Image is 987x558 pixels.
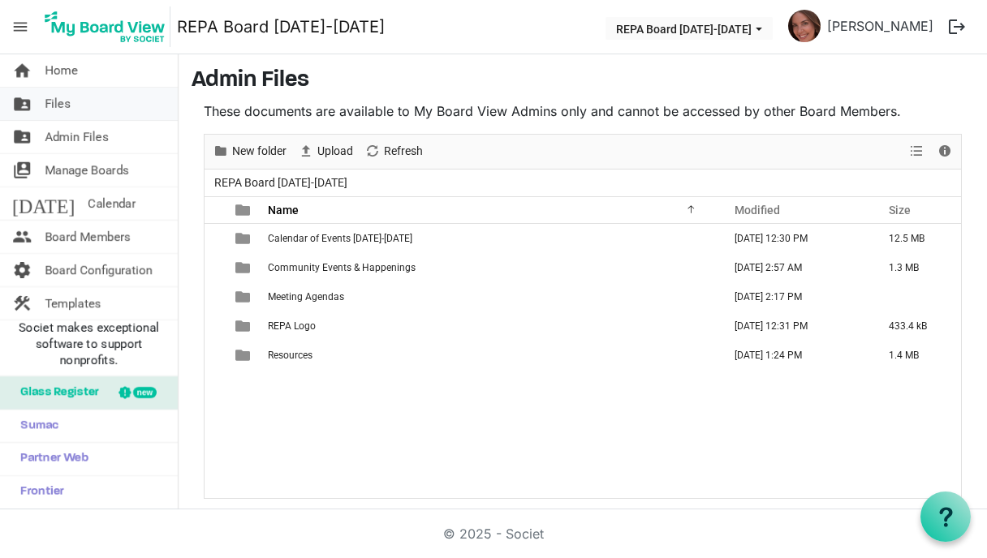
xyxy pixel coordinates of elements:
[133,387,157,398] div: new
[226,311,263,341] td: is template cell column header type
[606,17,773,40] button: REPA Board 2025-2026 dropdownbutton
[12,376,99,409] span: Glass Register
[931,135,959,169] div: Details
[226,282,263,311] td: is template cell column header type
[268,350,312,361] span: Resources
[268,262,416,273] span: Community Events & Happenings
[45,121,109,153] span: Admin Files
[268,320,316,332] span: REPA Logo
[204,101,962,121] p: These documents are available to My Board View Admins only and cannot be accessed by other Board ...
[45,154,129,187] span: Manage Boards
[316,141,355,161] span: Upload
[362,141,426,161] button: Refresh
[872,341,961,370] td: 1.4 MB is template cell column header Size
[7,320,170,368] span: Societ makes exceptional software to support nonprofits.
[40,6,177,47] a: My Board View Logo
[934,141,956,161] button: Details
[45,254,153,286] span: Board Configuration
[263,311,718,341] td: REPA Logo is template cell column header Name
[205,253,226,282] td: checkbox
[359,135,429,169] div: Refresh
[263,253,718,282] td: Community Events & Happenings is template cell column header Name
[718,311,872,341] td: August 15, 2025 12:31 PM column header Modified
[226,341,263,370] td: is template cell column header type
[211,173,351,193] span: REPA Board [DATE]-[DATE]
[12,187,75,220] span: [DATE]
[12,443,88,475] span: Partner Web
[45,221,131,253] span: Board Members
[295,141,356,161] button: Upload
[12,287,32,320] span: construction
[382,141,425,161] span: Refresh
[12,221,32,253] span: people
[443,526,544,542] a: © 2025 - Societ
[907,141,926,161] button: View dropdownbutton
[205,311,226,341] td: checkbox
[45,287,101,320] span: Templates
[718,253,872,282] td: August 26, 2025 2:57 AM column header Modified
[12,410,58,442] span: Sumac
[872,311,961,341] td: 433.4 kB is template cell column header Size
[12,476,64,509] span: Frontier
[12,154,32,187] span: switch_account
[263,224,718,253] td: Calendar of Events 2025-2026 is template cell column header Name
[718,224,872,253] td: August 15, 2025 12:30 PM column header Modified
[207,135,292,169] div: New folder
[12,54,32,87] span: home
[292,135,359,169] div: Upload
[12,254,32,286] span: settings
[205,224,226,253] td: checkbox
[88,187,136,220] span: Calendar
[735,204,780,217] span: Modified
[226,253,263,282] td: is template cell column header type
[226,224,263,253] td: is template cell column header type
[192,67,974,95] h3: Admin Files
[788,10,821,42] img: aLB5LVcGR_PCCk3EizaQzfhNfgALuioOsRVbMr9Zq1CLdFVQUAcRzChDQbMFezouKt6echON3eNsO59P8s_Ojg_thumb.png
[231,141,288,161] span: New folder
[718,341,872,370] td: October 06, 2025 1:24 PM column header Modified
[263,341,718,370] td: Resources is template cell column header Name
[45,54,78,87] span: Home
[872,253,961,282] td: 1.3 MB is template cell column header Size
[205,341,226,370] td: checkbox
[45,88,71,120] span: Files
[12,88,32,120] span: folder_shared
[210,141,290,161] button: New folder
[821,10,940,42] a: [PERSON_NAME]
[40,6,170,47] img: My Board View Logo
[872,224,961,253] td: 12.5 MB is template cell column header Size
[718,282,872,311] td: August 23, 2025 2:17 PM column header Modified
[872,282,961,311] td: is template cell column header Size
[940,10,974,44] button: logout
[268,291,344,303] span: Meeting Agendas
[12,121,32,153] span: folder_shared
[268,233,412,244] span: Calendar of Events [DATE]-[DATE]
[177,11,385,43] a: REPA Board [DATE]-[DATE]
[263,282,718,311] td: Meeting Agendas is template cell column header Name
[5,11,36,42] span: menu
[903,135,931,169] div: View
[889,204,911,217] span: Size
[205,282,226,311] td: checkbox
[268,204,299,217] span: Name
